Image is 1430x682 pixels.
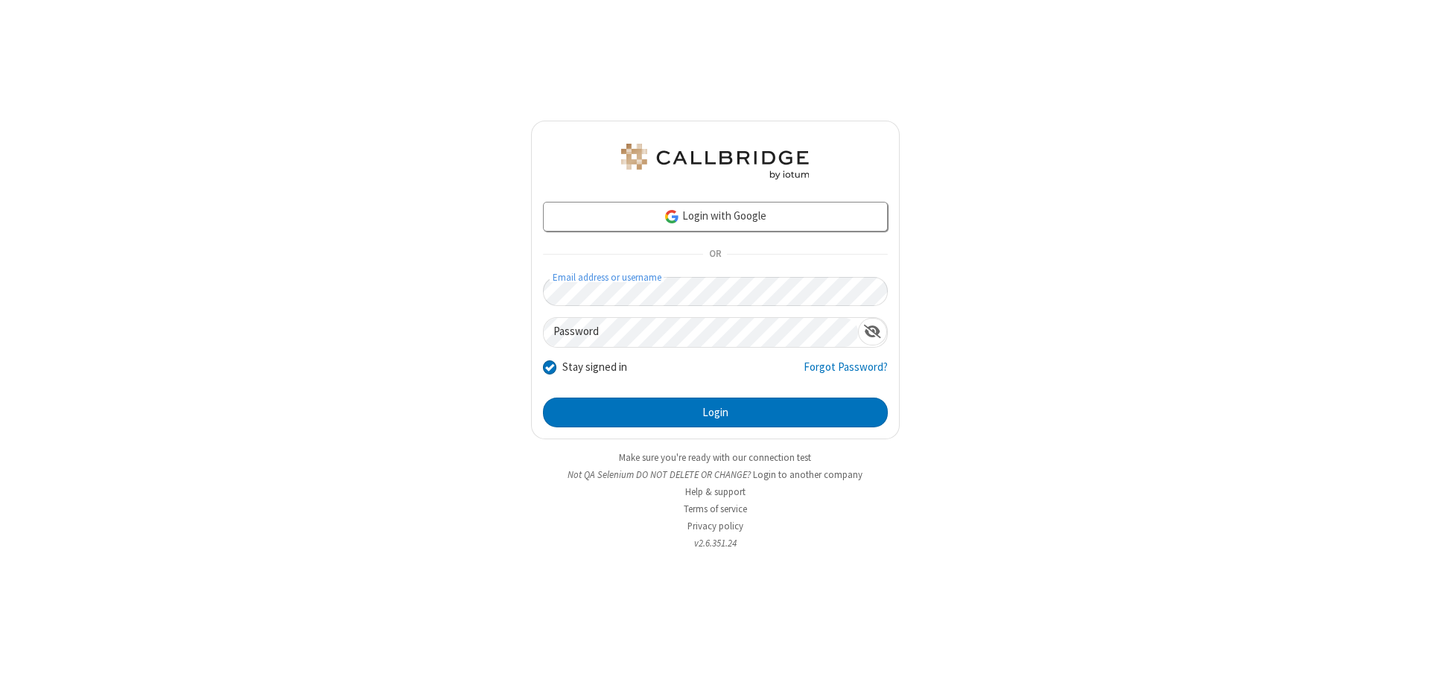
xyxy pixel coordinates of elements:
button: Login to another company [753,468,862,482]
img: google-icon.png [664,208,680,225]
li: Not QA Selenium DO NOT DELETE OR CHANGE? [531,468,900,482]
label: Stay signed in [562,359,627,376]
a: Forgot Password? [804,359,888,387]
a: Privacy policy [687,520,743,532]
a: Login with Google [543,202,888,232]
a: Make sure you're ready with our connection test [619,451,811,464]
div: Show password [858,318,887,345]
a: Terms of service [684,503,747,515]
li: v2.6.351.24 [531,536,900,550]
span: OR [703,244,727,265]
input: Email address or username [543,277,888,306]
button: Login [543,398,888,427]
input: Password [544,318,858,347]
img: QA Selenium DO NOT DELETE OR CHANGE [618,144,812,179]
a: Help & support [685,485,746,498]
